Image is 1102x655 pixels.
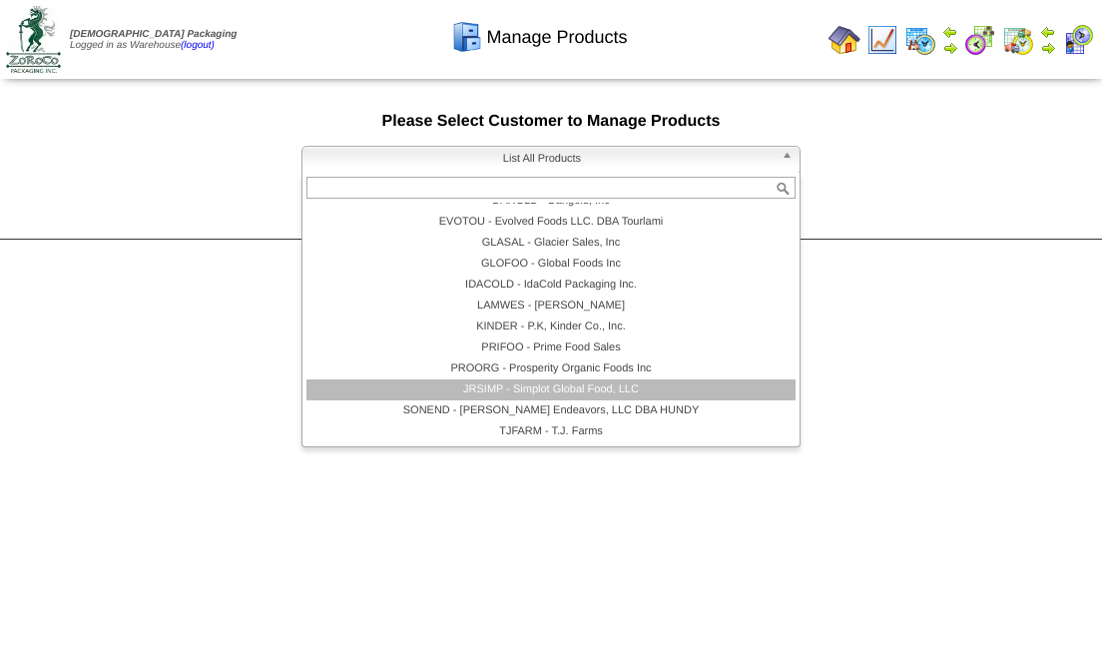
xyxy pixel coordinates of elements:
span: List All Products [310,147,774,171]
img: calendarprod.gif [904,24,936,56]
li: PRIFOO - Prime Food Sales [306,337,796,358]
li: TJFARM - T.J. Farms [306,421,796,442]
span: [DEMOGRAPHIC_DATA] Packaging [70,29,237,40]
img: line_graph.gif [866,24,898,56]
img: arrowright.gif [1040,40,1056,56]
img: zoroco-logo-small.webp [6,6,61,73]
li: JRSIMP - Simplot Global Food, LLC [306,379,796,400]
li: SONEND - [PERSON_NAME] Endeavors, LLC DBA HUNDY [306,400,796,421]
li: GLASAL - Glacier Sales, Inc [306,233,796,254]
li: KINDER - P.K, Kinder Co., Inc. [306,317,796,337]
img: cabinet.gif [451,21,483,53]
img: calendarblend.gif [964,24,996,56]
li: EVOTOU - Evolved Foods LLC. DBA Tourlami [306,212,796,233]
img: calendarinout.gif [1002,24,1034,56]
img: arrowright.gif [942,40,958,56]
a: (logout) [181,40,215,51]
li: GLOFOO - Global Foods Inc [306,254,796,275]
span: Please Select Customer to Manage Products [382,113,721,130]
img: arrowleft.gif [942,24,958,40]
span: Logged in as Warehouse [70,29,237,51]
img: calendarcustomer.gif [1062,24,1094,56]
img: arrowleft.gif [1040,24,1056,40]
span: Manage Products [486,27,627,48]
li: PROORG - Prosperity Organic Foods Inc [306,358,796,379]
li: LAMWES - [PERSON_NAME] [306,296,796,317]
li: IDACOLD - IdaCold Packaging Inc. [306,275,796,296]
